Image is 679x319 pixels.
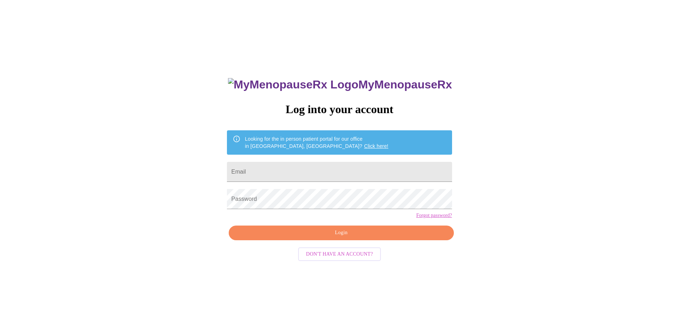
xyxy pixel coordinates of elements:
[229,226,454,240] button: Login
[228,78,358,91] img: MyMenopauseRx Logo
[364,143,388,149] a: Click here!
[306,250,373,259] span: Don't have an account?
[245,132,388,153] div: Looking for the in person patient portal for our office in [GEOGRAPHIC_DATA], [GEOGRAPHIC_DATA]?
[227,103,452,116] h3: Log into your account
[296,251,383,257] a: Don't have an account?
[237,228,445,237] span: Login
[416,213,452,218] a: Forgot password?
[298,247,381,261] button: Don't have an account?
[228,78,452,91] h3: MyMenopauseRx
